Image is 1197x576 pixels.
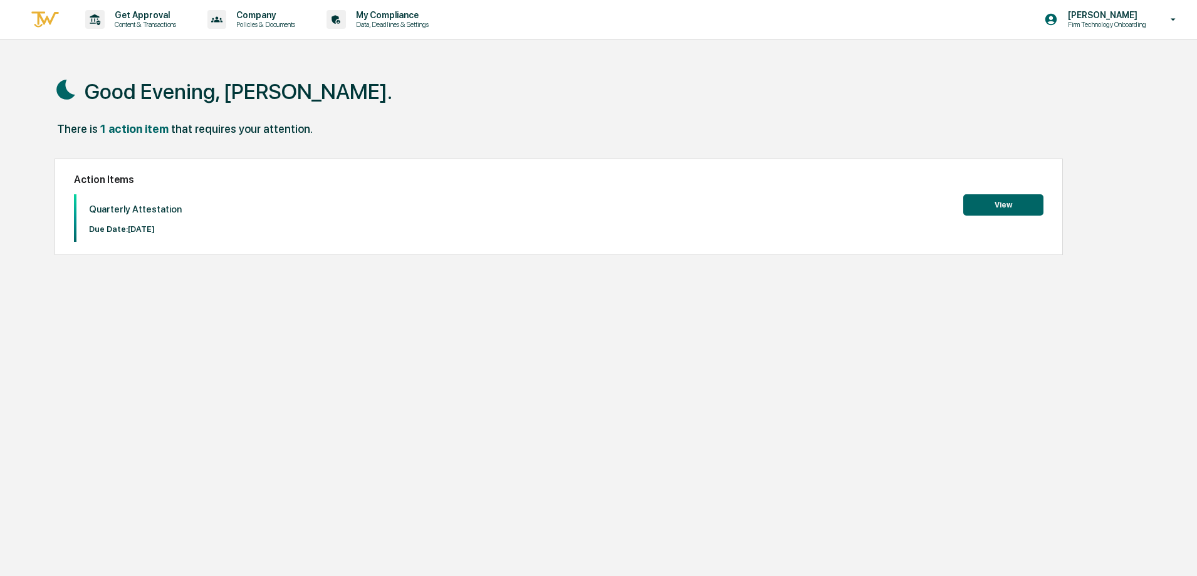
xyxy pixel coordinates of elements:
[105,10,182,20] p: Get Approval
[100,122,169,135] div: 1 action item
[963,194,1043,216] button: View
[1058,10,1153,20] p: [PERSON_NAME]
[74,174,1043,186] h2: Action Items
[226,20,301,29] p: Policies & Documents
[105,20,182,29] p: Content & Transactions
[57,122,98,135] div: There is
[89,224,182,234] p: Due Date: [DATE]
[963,198,1043,210] a: View
[171,122,313,135] div: that requires your attention.
[346,10,435,20] p: My Compliance
[346,20,435,29] p: Data, Deadlines & Settings
[89,204,182,215] p: Quarterly Attestation
[30,9,60,30] img: logo
[1058,20,1153,29] p: Firm Technology Onboarding
[85,79,392,104] h1: Good Evening, [PERSON_NAME].
[226,10,301,20] p: Company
